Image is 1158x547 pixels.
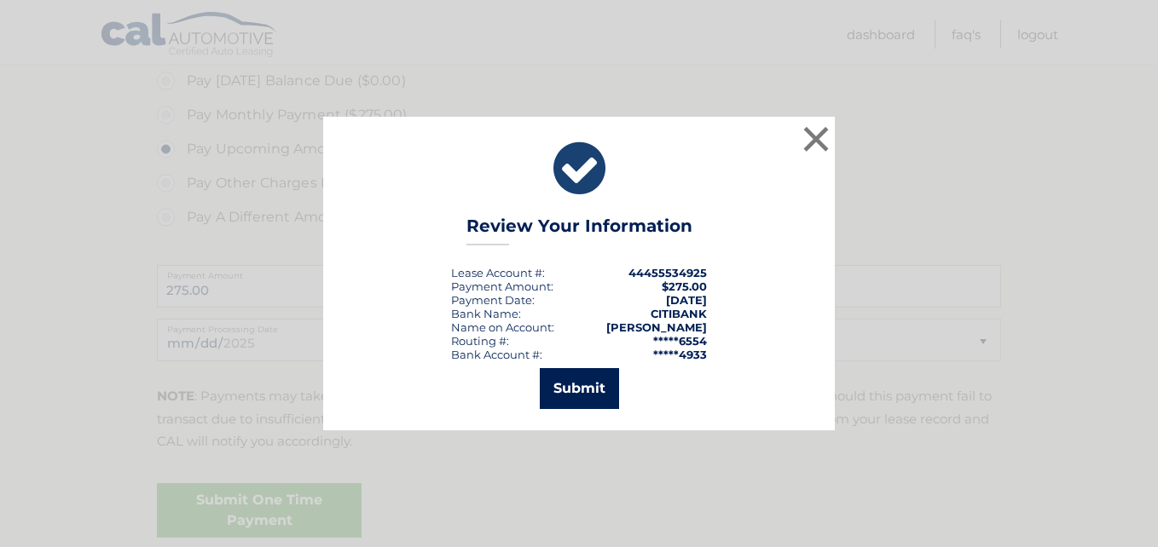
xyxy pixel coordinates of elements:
strong: [PERSON_NAME] [606,320,707,334]
div: Bank Account #: [451,348,542,361]
div: Name on Account: [451,320,554,334]
div: Payment Amount: [451,279,553,293]
div: : [451,293,535,307]
div: Bank Name: [451,307,521,320]
div: Lease Account #: [451,266,545,279]
strong: CITIBANK [651,307,707,320]
span: $275.00 [662,279,707,293]
div: Routing #: [451,334,509,348]
span: Payment Date [451,293,532,307]
button: Submit [540,368,619,409]
button: × [799,122,833,156]
span: [DATE] [666,293,707,307]
h3: Review Your Information [466,216,692,245]
strong: 44455534925 [628,266,707,279]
